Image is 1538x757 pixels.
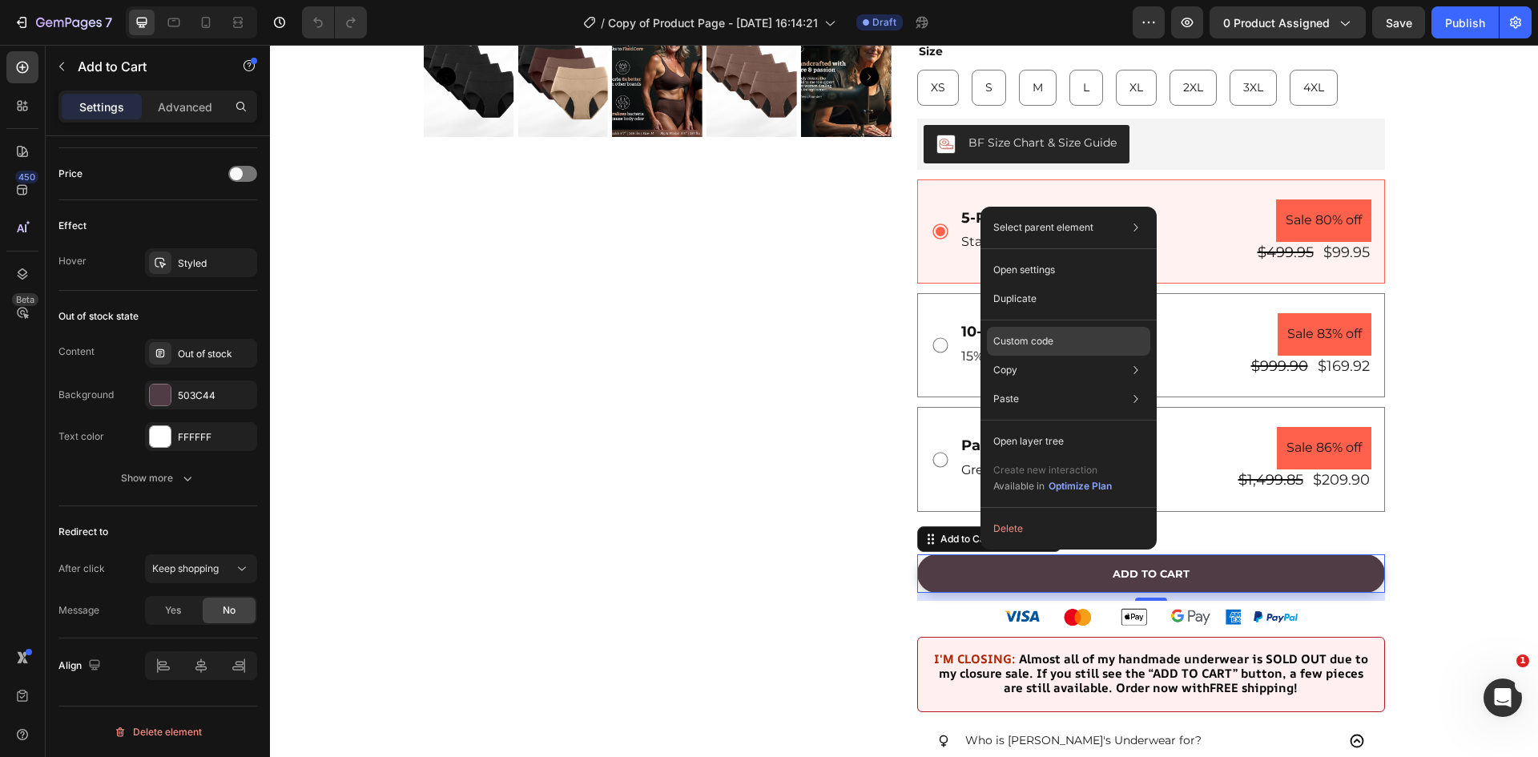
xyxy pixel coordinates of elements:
span: No [223,603,236,618]
span: 0 product assigned [1223,14,1330,31]
img: CLqQkc30lu8CEAE=.png [666,90,686,109]
p: Copy [993,363,1017,377]
p: 10-Pack [691,278,750,296]
span: S [715,35,723,50]
div: Styled [178,256,253,271]
strong: FREE shipping! [940,634,1028,651]
div: $499.95 [986,197,1045,219]
div: Hover [58,254,87,268]
div: Publish [1445,14,1485,31]
p: 5-Pack [691,164,786,183]
div: $209.90 [1041,425,1101,446]
p: Select parent element [993,220,1093,235]
p: Open layer tree [993,434,1064,449]
button: Optimize Plan [1048,478,1113,494]
pre: Sale 83% off [1008,268,1101,311]
div: Pack 3 [690,390,766,412]
p: Settings [79,99,124,115]
p: Paste [993,392,1019,406]
span: Yes [165,603,181,618]
pre: Sale 80% off [1006,155,1101,197]
div: Show more [121,470,195,486]
div: Out of stock state [58,309,139,324]
div: Optimize Plan [1049,479,1112,493]
span: Copy of Product Page - [DATE] 16:14:21 [608,14,818,31]
span: 2XL [913,35,933,50]
p: Add to Cart [78,57,214,76]
div: BF Size Chart & Size Guide [699,90,847,107]
p: Open settings [993,263,1055,277]
div: $169.92 [1046,311,1101,332]
p: Great value [691,414,764,437]
button: Publish [1431,6,1499,38]
span: XS [661,35,675,50]
div: Text color [58,429,104,444]
button: BF Size Chart & Size Guide [654,80,860,119]
div: Align [58,655,104,677]
span: Draft [872,15,896,30]
div: $999.90 [980,311,1040,332]
div: Add to Cart [667,487,726,501]
p: 15% [691,300,750,324]
p: Create new interaction [993,462,1113,478]
div: FFFFFF [178,430,253,445]
button: Keep shopping [145,554,257,583]
span: / [601,14,605,31]
div: Delete element [114,723,202,742]
span: 4XL [1033,35,1054,50]
span: 3XL [973,35,993,50]
p: 7 [105,13,112,32]
button: Delete [987,514,1150,543]
div: $1,499.85 [967,425,1035,446]
pre: Sale 86% off [1007,382,1101,425]
div: Price [58,167,83,181]
img: gempages_565576569595102059-431fb0b0-99c8-4d77-b519-91d570a887fe.png [729,556,1033,588]
strong: ADD TO CART [843,516,920,542]
iframe: Intercom live chat [1484,678,1522,717]
button: Save [1372,6,1425,38]
button: <strong>ADD TO CART</strong> [647,509,1115,549]
strong: I'M CLOSING: [664,606,746,622]
iframe: Design area [270,45,1538,757]
div: Undo/Redo [302,6,367,38]
span: Almost all of my handmade underwear is SOLD OUT due to my closure sale. If you still see the “ADD... [669,606,1098,651]
span: Available in [993,480,1045,492]
p: Advanced [158,99,212,115]
div: After click [58,562,105,576]
p: Who is [PERSON_NAME]'s Underwear for? [695,686,932,706]
span: 1 [1516,654,1529,667]
button: 7 [6,6,119,38]
div: Content [58,344,95,359]
button: 0 product assigned [1210,6,1366,38]
span: L [813,35,819,50]
div: 450 [15,171,38,183]
button: Delete element [58,719,257,745]
div: Beta [12,293,38,306]
div: 503C44 [178,389,253,403]
div: $99.95 [1052,197,1101,219]
span: M [763,35,773,50]
div: Message [58,603,99,618]
p: Standard Price [691,186,786,209]
div: Background [58,388,114,402]
span: Save [1386,16,1412,30]
p: Duplicate [993,292,1037,306]
div: Redirect to [58,525,108,539]
button: Carousel Next Arrow [590,22,609,42]
span: XL [860,35,873,50]
span: Keep shopping [152,562,219,574]
button: Show more [58,464,257,493]
div: Effect [58,219,87,233]
div: Out of stock [178,347,253,361]
p: Custom code [993,334,1053,348]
